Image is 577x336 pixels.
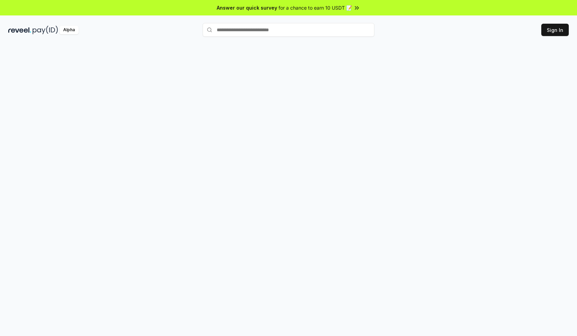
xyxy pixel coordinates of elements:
[217,4,277,11] span: Answer our quick survey
[8,26,31,34] img: reveel_dark
[279,4,352,11] span: for a chance to earn 10 USDT 📝
[33,26,58,34] img: pay_id
[541,24,569,36] button: Sign In
[59,26,79,34] div: Alpha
